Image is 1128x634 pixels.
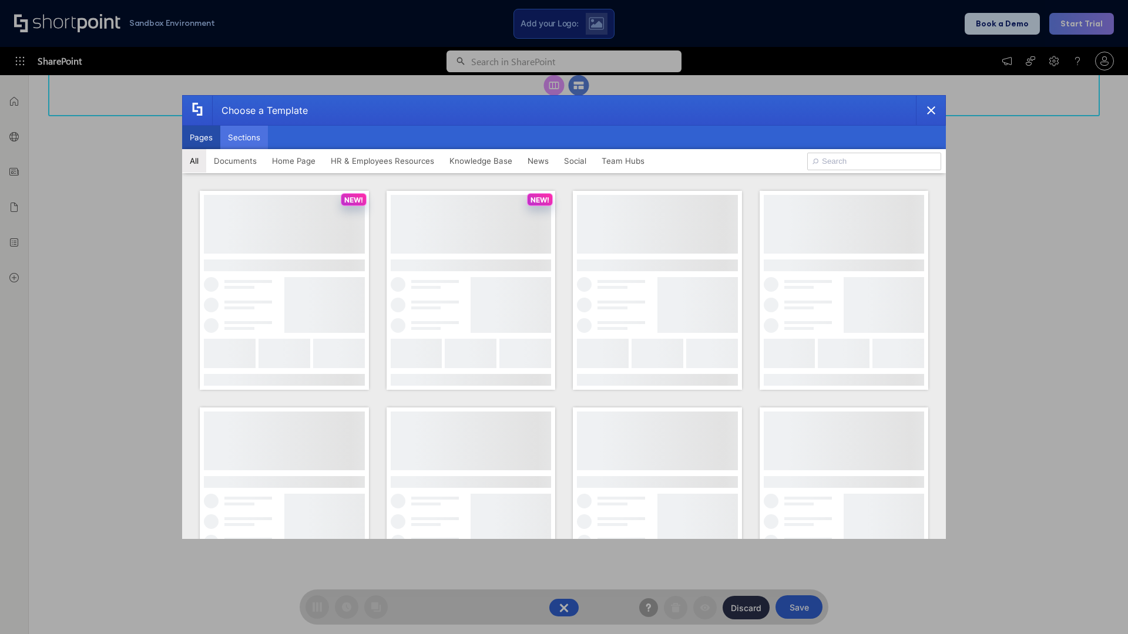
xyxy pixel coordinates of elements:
div: template selector [182,95,946,539]
div: Choose a Template [212,96,308,125]
p: NEW! [531,195,549,204]
button: Sections [220,126,268,149]
input: Search [807,153,941,170]
button: Documents [206,149,264,173]
p: NEW! [344,195,363,204]
iframe: Chat Widget [1069,578,1128,634]
button: News [520,149,556,173]
button: Knowledge Base [442,149,520,173]
button: Home Page [264,149,323,173]
button: Social [556,149,594,173]
button: Pages [182,126,220,149]
button: All [182,149,206,173]
button: HR & Employees Resources [323,149,442,173]
button: Team Hubs [594,149,652,173]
